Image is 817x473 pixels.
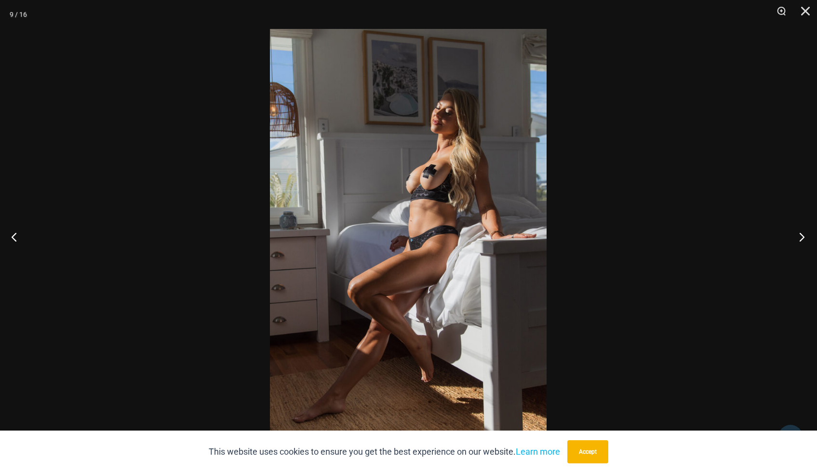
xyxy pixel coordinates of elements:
[781,213,817,261] button: Next
[516,446,560,457] a: Learn more
[10,7,27,22] div: 9 / 16
[567,440,608,463] button: Accept
[270,29,547,444] img: Nights Fall Silver Leopard 1036 Bra 6046 Thong 06
[209,445,560,459] p: This website uses cookies to ensure you get the best experience on our website.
